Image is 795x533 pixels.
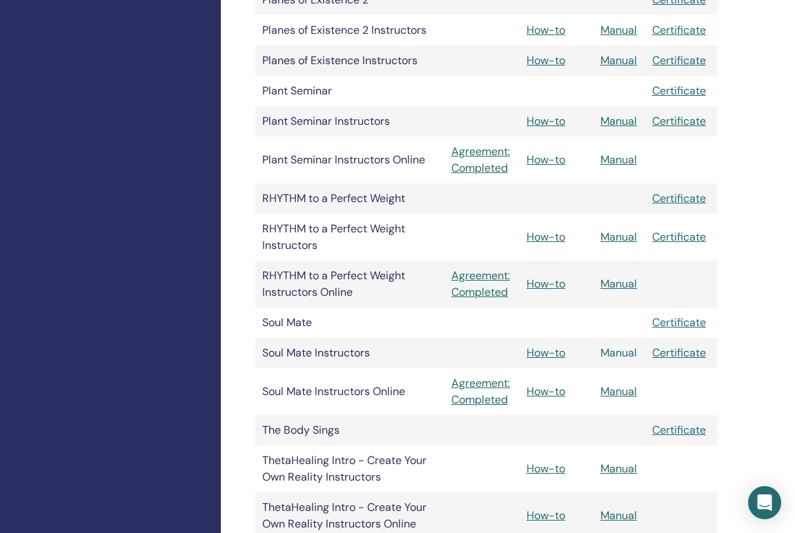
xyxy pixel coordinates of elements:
a: How-to [527,508,565,523]
a: Manual [600,508,637,523]
a: Manual [600,23,637,37]
td: Plant Seminar [255,76,444,106]
a: How-to [527,461,565,476]
a: Manual [600,230,637,244]
a: Manual [600,114,637,128]
a: Manual [600,53,637,68]
a: Agreement: Completed [451,143,513,177]
a: Certificate [652,191,706,205]
a: Certificate [652,423,706,437]
a: Manual [600,461,637,476]
a: Certificate [652,83,706,98]
a: Manual [600,345,637,360]
a: How-to [527,152,565,167]
a: How-to [527,230,565,244]
a: How-to [527,53,565,68]
a: Certificate [652,23,706,37]
div: Open Intercom Messenger [748,486,781,519]
a: Certificate [652,345,706,360]
a: How-to [527,276,565,291]
td: Planes of Existence Instructors [255,46,444,76]
a: Certificate [652,230,706,244]
td: Soul Mate Instructors [255,338,444,368]
a: Agreement: Completed [451,268,513,301]
a: Manual [600,384,637,399]
a: How-to [527,114,565,128]
a: Certificate [652,315,706,330]
td: Plant Seminar Instructors Online [255,137,444,183]
a: Manual [600,152,637,167]
td: RHYTHM to a Perfect Weight [255,183,444,214]
a: How-to [527,345,565,360]
a: How-to [527,384,565,399]
td: Soul Mate [255,308,444,338]
td: Planes of Existence 2 Instructors [255,15,444,46]
td: Soul Mate Instructors Online [255,368,444,415]
td: Plant Seminar Instructors [255,106,444,137]
td: The Body Sings [255,415,444,445]
td: RHYTHM to a Perfect Weight Instructors [255,214,444,261]
td: ThetaHealing Intro - Create Your Own Reality Instructors [255,445,444,492]
a: Certificate [652,114,706,128]
a: Certificate [652,53,706,68]
a: Agreement: Completed [451,375,513,408]
td: RHYTHM to a Perfect Weight Instructors Online [255,261,444,308]
a: How-to [527,23,565,37]
a: Manual [600,276,637,291]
